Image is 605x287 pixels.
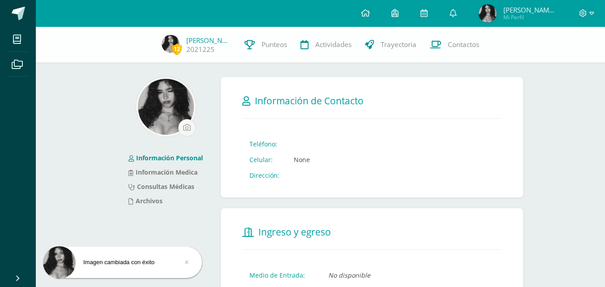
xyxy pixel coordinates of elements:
[186,45,215,54] a: 2021225
[287,152,317,167] td: None
[129,154,203,162] a: Información Personal
[479,4,497,22] img: 1eb8b92fd31db8baccebe3080cf93d0e.png
[503,5,557,14] span: [PERSON_NAME] [PERSON_NAME]
[242,136,287,152] td: Teléfono:
[43,258,202,266] div: Imagen cambiada con éxito
[315,40,352,49] span: Actividades
[258,226,331,238] span: Ingreso y egreso
[129,197,163,205] a: Archivos
[129,182,194,191] a: Consultas Médicas
[503,13,557,21] span: Mi Perfil
[423,27,486,63] a: Contactos
[328,271,370,279] i: No disponible
[242,152,287,167] td: Celular:
[162,35,180,53] img: 1eb8b92fd31db8baccebe3080cf93d0e.png
[138,79,194,135] img: 5966afda840045878d2d12a507f1a668.png
[358,27,423,63] a: Trayectoria
[262,40,287,49] span: Punteos
[242,267,321,283] td: Medio de Entrada:
[381,40,416,49] span: Trayectoria
[448,40,479,49] span: Contactos
[129,168,197,176] a: Información Medica
[172,43,182,55] span: 12
[255,94,364,107] span: Información de Contacto
[242,167,287,183] td: Dirección:
[238,27,294,63] a: Punteos
[186,36,231,45] a: [PERSON_NAME]
[294,27,358,63] a: Actividades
